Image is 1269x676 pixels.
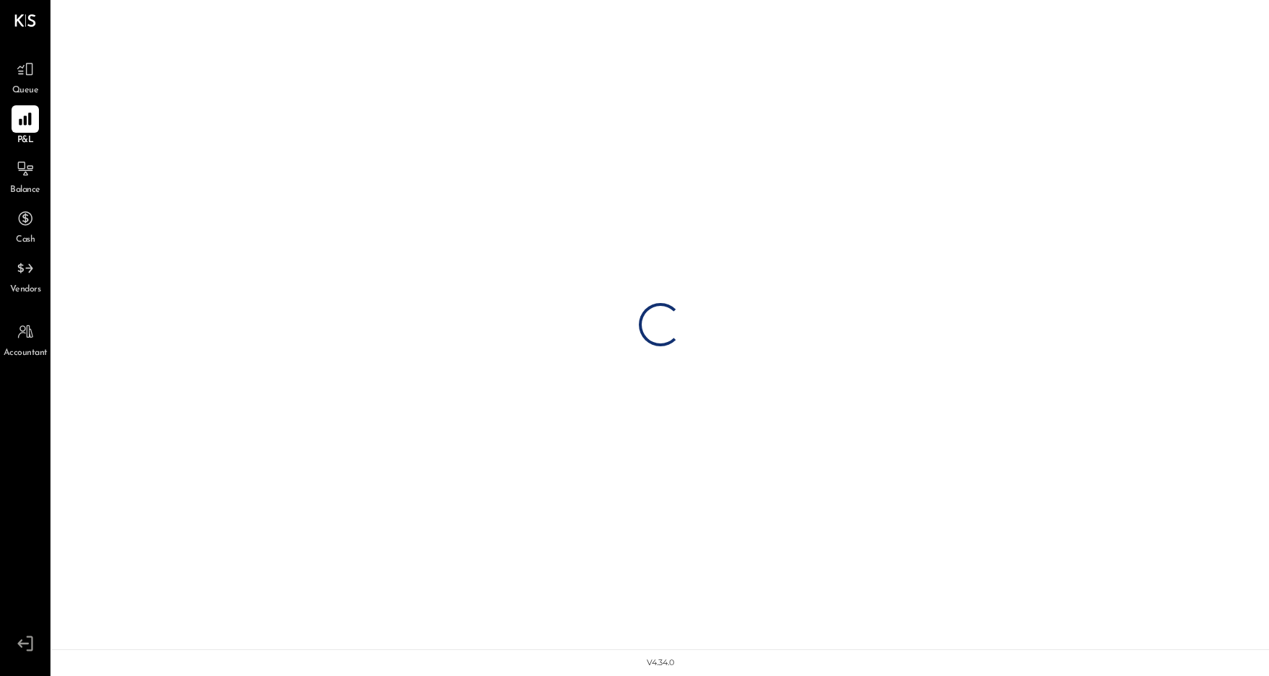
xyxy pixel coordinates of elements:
span: Vendors [10,284,41,297]
a: Queue [1,56,50,97]
a: P&L [1,105,50,147]
span: P&L [17,134,34,147]
span: Cash [16,234,35,247]
div: v 4.34.0 [647,657,674,669]
a: Vendors [1,255,50,297]
a: Accountant [1,318,50,360]
a: Cash [1,205,50,247]
span: Accountant [4,347,48,360]
span: Queue [12,84,39,97]
span: Balance [10,184,40,197]
a: Balance [1,155,50,197]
